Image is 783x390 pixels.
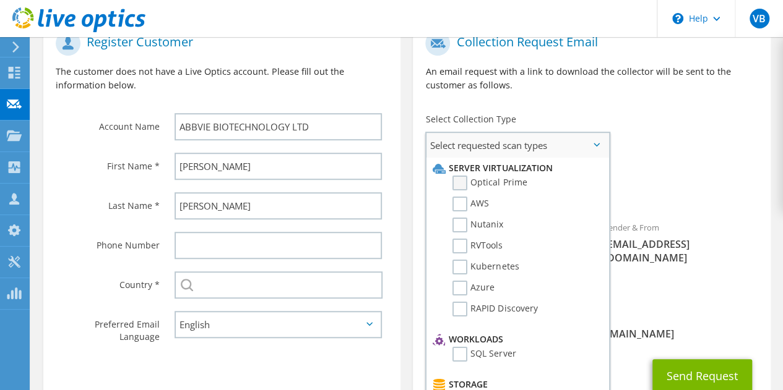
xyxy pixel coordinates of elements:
[56,153,159,172] label: First Name *
[592,214,771,271] div: Sender & From
[56,113,159,133] label: Account Name
[452,260,519,274] label: Kubernetes
[56,31,382,56] h1: Register Customer
[750,9,769,28] span: VB
[56,232,159,252] label: Phone Number
[413,214,592,298] div: To
[452,302,537,316] label: RAPID Discovery
[452,239,503,253] label: RVTools
[452,281,495,295] label: Azure
[425,65,758,92] p: An email request with a link to download the collector will be sent to the customer as follows.
[672,13,683,24] svg: \n
[430,161,602,176] li: Server Virtualization
[430,332,602,347] li: Workloads
[56,271,159,291] label: Country *
[452,176,527,190] label: Optical Prime
[452,218,503,232] label: Nutanix
[426,133,608,158] span: Select requested scan types
[56,192,159,212] label: Last Name *
[604,237,758,265] span: [EMAIL_ADDRESS][DOMAIN_NAME]
[413,304,770,347] div: CC & Reply To
[425,31,751,56] h1: Collection Request Email
[452,197,489,211] label: AWS
[413,163,770,208] div: Requested Collections
[56,65,388,92] p: The customer does not have a Live Optics account. Please fill out the information below.
[452,347,516,362] label: SQL Server
[425,113,516,125] label: Select Collection Type
[56,311,159,343] label: Preferred Email Language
